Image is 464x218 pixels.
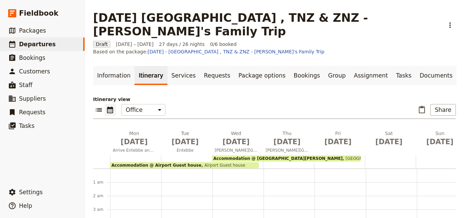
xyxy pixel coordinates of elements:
span: Draft [93,41,110,48]
h2: Sat [368,130,410,147]
div: Accommodation @ [GEOGRAPHIC_DATA][PERSON_NAME][GEOGRAPHIC_DATA][PERSON_NAME] [212,155,361,162]
span: Entebbe [161,148,209,153]
button: Calendar view [105,104,116,116]
a: Services [167,66,200,85]
span: Tasks [19,122,35,129]
span: Requests [19,109,46,116]
span: [PERSON_NAME][GEOGRAPHIC_DATA] [263,148,311,153]
span: Suppliers [19,95,46,102]
button: Mon [DATE]Arrive Entebbe anytime [110,130,161,155]
span: Arrive Entebbe anytime [110,148,158,153]
div: 1 am [93,180,110,185]
span: [DATE] [113,137,156,147]
span: Bookings [19,54,45,61]
span: [DATE] [164,137,207,147]
span: Airport Guest house [201,163,245,168]
span: Packages [19,27,46,34]
h2: Fri [317,130,359,147]
button: Thu [DATE][PERSON_NAME][GEOGRAPHIC_DATA] [263,130,314,155]
h2: Sun [418,130,461,147]
span: [DATE] [215,137,257,147]
button: Wed [DATE][PERSON_NAME][GEOGRAPHIC_DATA] [212,130,263,155]
div: Accommodation @ Airport Guest houseAirport Guest house [110,162,259,168]
button: List view [93,104,105,116]
span: [DATE] [266,137,308,147]
h1: [DATE] [GEOGRAPHIC_DATA] , TNZ & ZNZ - [PERSON_NAME]'s Family Trip [93,11,440,38]
a: Information [93,66,135,85]
button: Paste itinerary item [416,104,428,116]
button: Share [430,104,456,116]
a: Documents [415,66,457,85]
a: Requests [200,66,234,85]
div: 2 am [93,193,110,199]
h2: Wed [215,130,257,147]
button: Tue [DATE]Entebbe [161,130,212,155]
span: Based on the package: [93,48,324,55]
h2: Thu [266,130,308,147]
a: Bookings [290,66,324,85]
button: Fri [DATE] [314,130,365,150]
span: [GEOGRAPHIC_DATA][PERSON_NAME] [343,156,423,161]
button: Actions [444,19,456,31]
a: Group [324,66,350,85]
a: Itinerary [135,66,167,85]
span: 0/6 booked [210,41,236,48]
span: 27 days / 26 nights [159,41,205,48]
span: Accommodation @ [GEOGRAPHIC_DATA][PERSON_NAME] [213,156,343,161]
span: Accommodation @ Airport Guest house [111,163,201,168]
span: [DATE] [368,137,410,147]
button: Sat [DATE] [365,130,416,150]
h2: Mon [113,130,156,147]
div: 3 am [93,207,110,212]
span: [PERSON_NAME][GEOGRAPHIC_DATA] [212,148,260,153]
h2: Tue [164,130,207,147]
span: Staff [19,82,33,88]
span: [DATE] [418,137,461,147]
a: Package options [234,66,289,85]
a: Tasks [392,66,416,85]
span: Settings [19,189,43,196]
span: Customers [19,68,50,75]
a: Assignment [350,66,392,85]
span: Fieldbook [19,8,58,18]
span: [DATE] [317,137,359,147]
span: Departures [19,41,56,48]
a: [DATE] - [GEOGRAPHIC_DATA] , TNZ & ZNZ - [PERSON_NAME]'s Family Trip [148,49,324,54]
p: Itinerary view [93,96,456,103]
span: Help [19,202,32,209]
span: [DATE] – [DATE] [116,41,154,48]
